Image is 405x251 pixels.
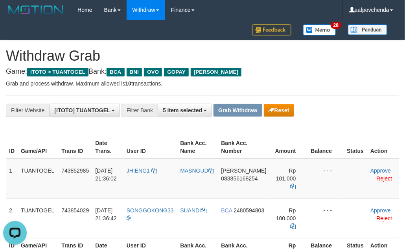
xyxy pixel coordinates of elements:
[370,207,391,214] a: Approve
[308,198,344,238] td: - - -
[6,80,399,87] p: Grab and process withdraw. Maximum allowed is transactions.
[144,68,162,76] span: OVO
[308,136,344,158] th: Balance
[191,68,241,76] span: [PERSON_NAME]
[6,68,399,76] h4: Game: Bank:
[127,207,174,221] a: SONGGOKONG33
[163,107,202,113] span: 5 item selected
[107,68,124,76] span: BCA
[331,22,341,29] span: 28
[127,167,157,174] a: JHIENG1
[270,136,308,158] th: Amount
[6,104,49,117] div: Filter Website
[344,136,367,158] th: Status
[180,207,206,214] a: SUANDI
[276,167,296,182] span: Rp 101.000
[377,215,392,221] a: Reject
[6,198,18,238] td: 2
[6,158,18,199] td: 1
[367,136,399,158] th: Action
[92,136,123,158] th: Date Trans.
[95,167,117,182] span: [DATE] 21:36:02
[127,167,150,174] span: JHIENG1
[214,104,262,117] button: Grab Withdraw
[125,80,131,87] strong: 10
[291,223,296,229] a: Copy 100000 to clipboard
[54,107,110,113] span: [ITOTO] TUANTOGEL
[221,167,267,174] span: [PERSON_NAME]
[218,136,270,158] th: Bank Acc. Number
[276,207,296,221] span: Rp 100.000
[264,104,294,117] button: Reset
[123,136,177,158] th: User ID
[61,207,89,214] span: 743854029
[221,207,232,214] span: BCA
[234,207,264,214] span: Copy 2480594803 to clipboard
[6,136,18,158] th: ID
[370,167,391,174] a: Approve
[177,136,218,158] th: Bank Acc. Name
[303,24,336,35] img: Button%20Memo.svg
[127,207,174,214] span: SONGGOKONG33
[58,136,92,158] th: Trans ID
[6,4,66,16] img: MOTION_logo.png
[291,183,296,190] a: Copy 101000 to clipboard
[180,167,214,174] a: MASNGUD
[95,207,117,221] span: [DATE] 21:36:42
[121,104,158,117] div: Filter Bank
[6,48,399,64] h1: Withdraw Grab
[221,175,258,182] span: Copy 083856168254 to clipboard
[61,167,89,174] span: 743852985
[18,198,58,238] td: TUANTOGEL
[377,175,392,182] a: Reject
[158,104,212,117] button: 5 item selected
[18,136,58,158] th: Game/API
[3,3,27,27] button: Open LiveChat chat widget
[27,68,88,76] span: ITOTO > TUANTOGEL
[348,24,387,35] img: panduan.png
[164,68,189,76] span: GOPAY
[297,20,342,40] a: 28
[49,104,120,117] button: [ITOTO] TUANTOGEL
[308,158,344,199] td: - - -
[18,158,58,199] td: TUANTOGEL
[127,68,142,76] span: BNI
[252,24,291,35] img: Feedback.jpg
